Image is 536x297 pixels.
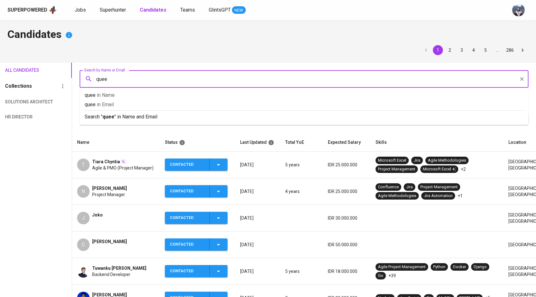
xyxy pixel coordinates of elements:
div: Contacted [170,159,204,171]
button: Go to page 286 [504,45,516,55]
button: Contacted [165,212,228,224]
div: Docker [453,264,466,270]
h4: Candidates [8,28,528,43]
th: Skills [370,133,503,152]
div: J [77,212,90,224]
p: [DATE] [240,162,275,168]
button: Go to page 5 [481,45,491,55]
span: Joko [92,212,103,218]
div: N [77,185,90,198]
button: Go to page 3 [457,45,467,55]
nav: pagination navigation [420,45,528,55]
span: Teams [180,7,195,13]
p: 5 years [285,268,318,274]
button: Go to page 4 [469,45,479,55]
span: Project Manager [92,191,125,198]
button: page 1 [433,45,443,55]
button: Contacted [165,185,228,197]
p: [DATE] [240,242,275,248]
button: Clear [518,75,526,83]
b: Candidates [140,7,166,13]
div: Python [433,264,445,270]
div: Confluence [378,184,399,190]
div: Go [378,273,383,279]
span: in Email [97,102,114,107]
div: Agile Methodologies [378,193,416,199]
a: Candidates [140,6,168,14]
div: Project Management [378,166,415,172]
div: Microsoft Excel [423,166,456,172]
p: IDR 18.000.000 [328,268,365,274]
a: Superhunter [100,6,127,14]
p: IDR 25.000.000 [328,188,365,195]
div: Jira Automation [424,193,453,199]
a: Teams [180,6,196,14]
p: IDR 30.000.000 [328,215,365,221]
p: quee [85,101,523,108]
div: Microsoft Excel [378,158,406,164]
button: Go to page 2 [445,45,455,55]
p: [DATE] [240,215,275,221]
th: Last Updated [235,133,280,152]
span: Tuwanku [PERSON_NAME] [92,265,146,271]
div: Contacted [170,265,204,277]
th: Name [72,133,160,152]
div: T [77,159,90,171]
a: Jobs [75,6,87,14]
div: Agile Project Management [378,264,426,270]
div: Contacted [170,238,204,251]
p: +2 [461,166,466,172]
div: Contacted [170,212,204,224]
div: Jira [406,184,413,190]
p: IDR 25.000.000 [328,162,365,168]
button: Contacted [165,265,228,277]
div: Django [474,264,487,270]
div: C [77,238,90,251]
button: Contacted [165,159,228,171]
p: +39 [388,273,396,279]
img: christine.raharja@glints.com [512,4,525,16]
p: [DATE] [240,188,275,195]
div: Contacted [170,185,204,197]
button: Contacted [165,238,228,251]
th: Expected Salary [323,133,370,152]
a: Superpoweredapp logo [8,5,57,15]
span: [PERSON_NAME] [92,238,127,245]
span: Solutions Architect [5,98,39,106]
span: Tiara Chyntia [92,159,120,165]
button: Go to next page [518,45,528,55]
a: GlintsGPT NEW [209,6,246,14]
span: Jobs [75,7,86,13]
span: in Name [97,92,115,98]
span: GlintsGPT [209,7,231,13]
div: Project Management [420,184,458,190]
p: 4 years [285,188,318,195]
span: [PERSON_NAME] [92,185,127,191]
div: Jira [414,158,420,164]
p: quee [85,91,523,99]
div: Superpowered [8,7,47,14]
img: magic_wand.svg [121,159,126,164]
span: HR Director [5,113,39,121]
img: app logo [49,5,57,15]
span: Agile & PMO (Project Manager) [92,165,154,171]
span: Backend Developer [92,271,130,278]
h6: Collections [5,82,32,91]
p: IDR 50.000.000 [328,242,365,248]
th: Status [160,133,235,152]
img: b225c21949de022a3a1268e5d9c8632b.jpg [77,265,90,278]
div: … [492,47,502,53]
p: Search " " in Name and Email [85,113,523,121]
span: Superhunter [100,7,126,13]
span: All Candidates [5,66,39,74]
span: NEW [232,7,246,13]
p: 5 years [285,162,318,168]
b: quee [102,114,114,120]
p: +1 [458,193,463,199]
div: Agile Methodologies [428,158,466,164]
p: [DATE] [240,268,275,274]
th: Total YoE [280,133,323,152]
